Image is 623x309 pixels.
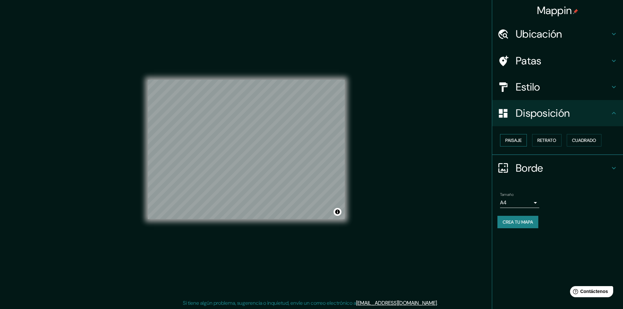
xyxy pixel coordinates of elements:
font: Borde [516,161,543,175]
font: Disposición [516,106,570,120]
button: Paisaje [500,134,527,146]
font: Retrato [537,137,556,143]
font: Ubicación [516,27,562,41]
font: Si tiene algún problema, sugerencia o inquietud, envíe un correo electrónico a [183,300,356,306]
a: [EMAIL_ADDRESS][DOMAIN_NAME] [356,300,437,306]
iframe: Lanzador de widgets de ayuda [565,283,616,302]
font: . [438,299,439,306]
div: Borde [492,155,623,181]
font: Estilo [516,80,540,94]
font: Crea tu mapa [503,219,533,225]
canvas: Mapa [148,80,345,219]
font: Cuadrado [572,137,596,143]
font: . [437,300,438,306]
font: Patas [516,54,542,68]
button: Retrato [532,134,562,146]
font: . [439,299,440,306]
div: Ubicación [492,21,623,47]
div: Disposición [492,100,623,126]
font: A4 [500,199,507,206]
button: Activar o desactivar atribución [334,208,341,216]
div: Estilo [492,74,623,100]
div: Patas [492,48,623,74]
font: Tamaño [500,192,513,197]
img: pin-icon.png [573,9,578,14]
font: Paisaje [505,137,522,143]
font: Mappin [537,4,572,17]
div: A4 [500,197,539,208]
button: Crea tu mapa [497,216,538,228]
button: Cuadrado [567,134,601,146]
